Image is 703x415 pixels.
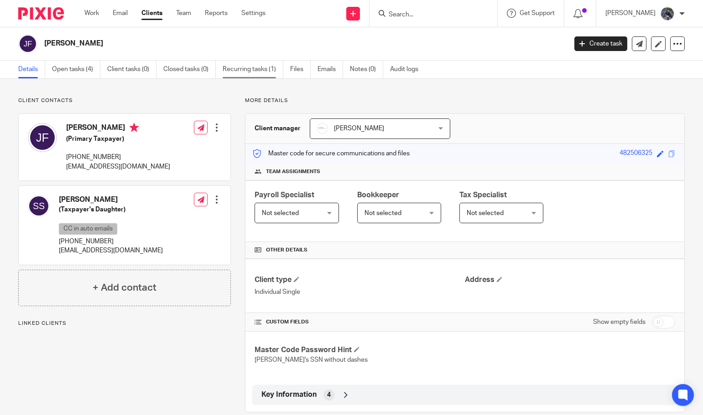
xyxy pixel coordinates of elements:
a: Email [113,9,128,18]
span: Not selected [262,210,299,216]
a: Team [176,9,191,18]
span: Team assignments [266,168,320,175]
a: Work [84,9,99,18]
a: Details [18,61,45,78]
h4: + Add contact [93,281,156,295]
span: Key Information [261,390,317,400]
img: svg%3E [18,34,37,53]
h4: Master Code Password Hint [255,345,465,355]
img: _Logo.png [317,123,328,134]
span: Not selected [365,210,401,216]
p: Client contacts [18,97,231,104]
a: Clients [141,9,162,18]
span: Tax Specialist [459,191,507,199]
a: Emails [318,61,343,78]
span: [PERSON_NAME]'s SSN without dashes [255,357,368,363]
a: Reports [205,9,228,18]
h4: [PERSON_NAME] [59,195,163,205]
h3: Client manager [255,124,301,133]
i: Primary [130,123,139,132]
p: [PERSON_NAME] [605,9,656,18]
a: Open tasks (4) [52,61,100,78]
a: Settings [241,9,266,18]
label: Show empty fields [593,318,646,327]
div: 482506325 [620,149,652,159]
p: [EMAIL_ADDRESS][DOMAIN_NAME] [59,246,163,255]
img: 20210918_184149%20(2).jpg [660,6,675,21]
span: Not selected [467,210,504,216]
img: svg%3E [28,195,50,217]
p: CC in auto emails [59,223,117,235]
input: Search [388,11,470,19]
p: [EMAIL_ADDRESS][DOMAIN_NAME] [66,162,170,171]
h4: [PERSON_NAME] [66,123,170,134]
a: Files [290,61,311,78]
p: Master code for secure communications and files [252,149,410,158]
p: [PHONE_NUMBER] [59,237,163,246]
h4: Address [465,275,675,285]
span: Get Support [520,10,555,16]
a: Client tasks (0) [107,61,156,78]
h2: [PERSON_NAME] [44,39,458,48]
h5: (Primary Taxpayer) [66,134,170,143]
h5: (Taxpayer's Daughter) [59,205,163,214]
p: Individual Single [255,287,465,297]
span: Other details [266,246,307,254]
span: Payroll Specialist [255,191,314,199]
a: Recurring tasks (1) [223,61,283,78]
a: Audit logs [390,61,425,78]
a: Create task [574,36,627,51]
span: [PERSON_NAME] [334,125,384,132]
h4: Client type [255,275,465,285]
span: Bookkeeper [357,191,399,199]
a: Closed tasks (0) [163,61,216,78]
p: [PHONE_NUMBER] [66,153,170,162]
img: Pixie [18,7,64,20]
p: Linked clients [18,320,231,327]
h4: CUSTOM FIELDS [255,318,465,326]
img: svg%3E [28,123,57,152]
span: 4 [327,390,331,400]
p: More details [245,97,685,104]
a: Notes (0) [350,61,383,78]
